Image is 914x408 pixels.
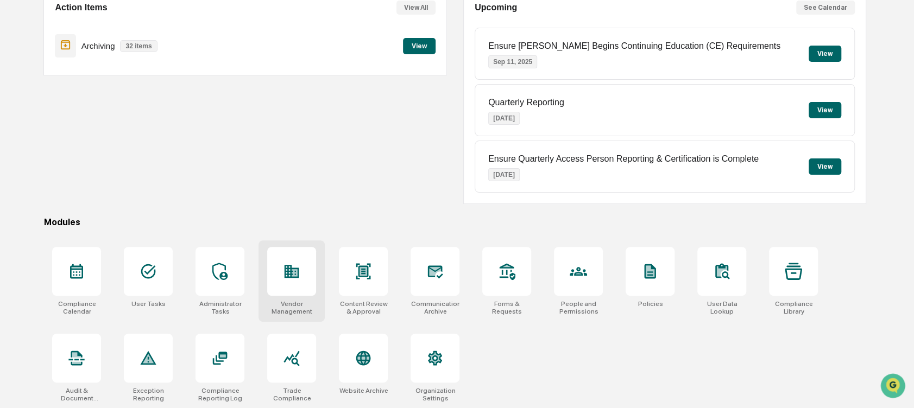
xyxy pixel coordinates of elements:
[396,1,436,15] button: View All
[769,300,818,315] div: Compliance Library
[488,168,520,181] p: [DATE]
[22,213,68,224] span: Data Lookup
[131,300,166,308] div: User Tasks
[482,300,531,315] div: Forms & Requests
[22,148,30,157] img: 1746055101610-c473b297-6a78-478c-a979-82029cc54cd1
[267,300,316,315] div: Vendor Management
[49,83,178,94] div: Start new chat
[411,387,459,402] div: Organization Settings
[81,41,115,50] p: Archiving
[52,387,101,402] div: Audit & Document Logs
[77,239,131,248] a: Powered byPylon
[403,40,436,50] a: View
[120,40,157,52] p: 32 items
[411,300,459,315] div: Communications Archive
[339,387,388,394] div: Website Archive
[7,209,73,228] a: 🔎Data Lookup
[796,1,855,15] button: See Calendar
[879,372,909,401] iframe: Open customer support
[23,83,42,103] img: 8933085812038_c878075ebb4cc5468115_72.jpg
[11,137,28,155] img: Jack Rasmussen
[11,120,73,129] div: Past conversations
[185,86,198,99] button: Start new chat
[90,193,135,203] span: Attestations
[22,193,70,203] span: Preclearance
[488,41,780,51] p: Ensure [PERSON_NAME] Begins Continuing Education (CE) Requirements
[339,300,388,315] div: Content Review & Approval
[196,387,244,402] div: Compliance Reporting Log
[809,158,841,175] button: View
[55,3,107,12] h2: Action Items
[7,188,74,208] a: 🖐️Preclearance
[475,3,517,12] h2: Upcoming
[488,98,564,107] p: Quarterly Reporting
[90,148,94,156] span: •
[554,300,603,315] div: People and Permissions
[49,94,149,103] div: We're available if you need us!
[74,188,139,208] a: 🗄️Attestations
[11,194,20,202] div: 🖐️
[96,148,118,156] span: [DATE]
[488,55,537,68] p: Sep 11, 2025
[403,38,436,54] button: View
[488,154,759,164] p: Ensure Quarterly Access Person Reporting & Certification is Complete
[11,83,30,103] img: 1746055101610-c473b297-6a78-478c-a979-82029cc54cd1
[34,148,88,156] span: [PERSON_NAME]
[79,194,87,202] div: 🗄️
[168,118,198,131] button: See all
[11,214,20,223] div: 🔎
[11,23,198,40] p: How can we help?
[638,300,663,308] div: Policies
[809,46,841,62] button: View
[52,300,101,315] div: Compliance Calendar
[809,102,841,118] button: View
[697,300,746,315] div: User Data Lookup
[488,112,520,125] p: [DATE]
[196,300,244,315] div: Administrator Tasks
[267,387,316,402] div: Trade Compliance
[124,387,173,402] div: Exception Reporting
[43,217,866,227] div: Modules
[108,240,131,248] span: Pylon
